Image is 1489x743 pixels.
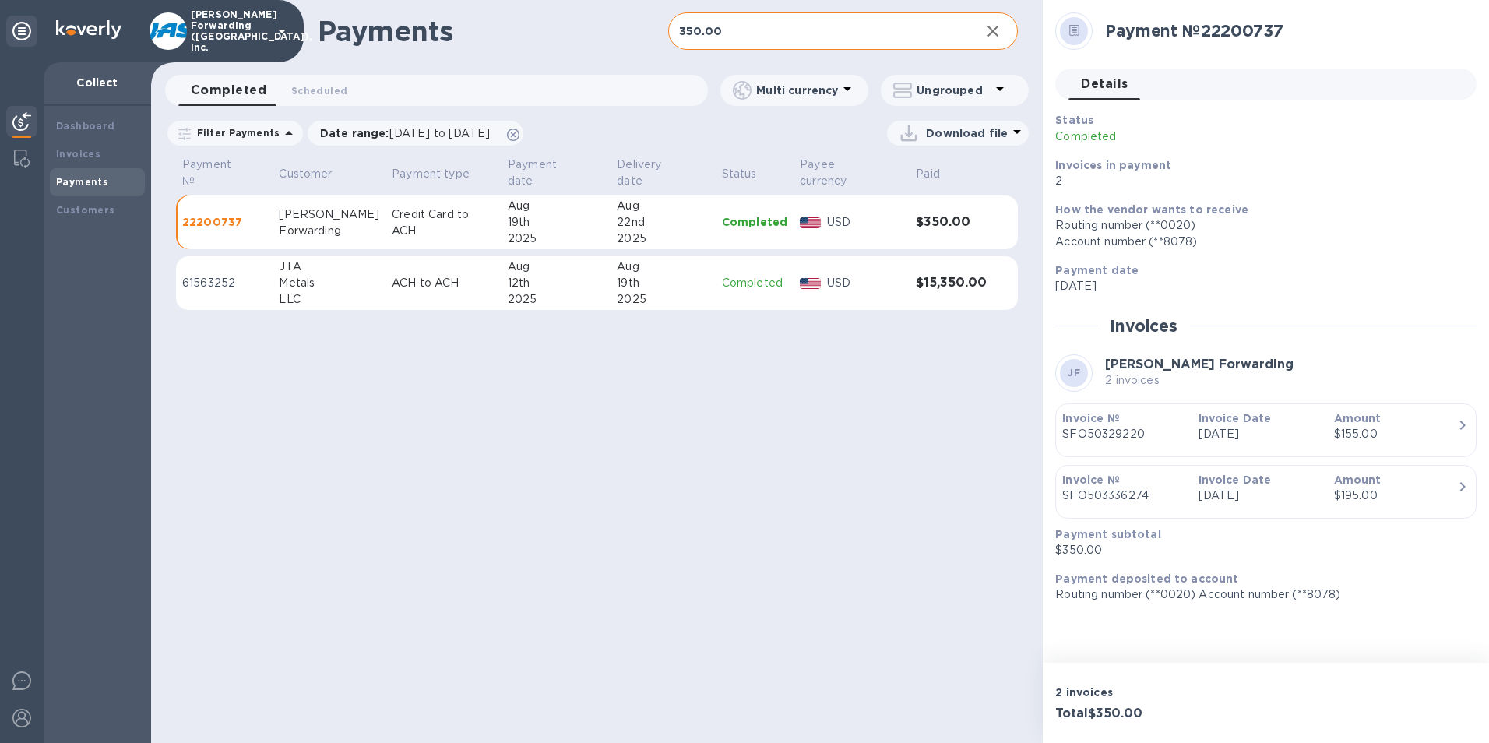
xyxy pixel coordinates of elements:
[392,206,495,239] p: Credit Card to ACH
[916,166,940,182] p: Paid
[291,83,347,99] span: Scheduled
[1055,203,1248,216] b: How the vendor wants to receive
[1105,372,1294,389] p: 2 invoices
[508,275,604,291] div: 12th
[182,214,266,230] p: 22200737
[1334,474,1382,486] b: Amount
[279,275,379,291] div: Metals
[508,231,604,247] div: 2025
[508,198,604,214] div: Aug
[1068,367,1080,379] b: JF
[1055,403,1477,457] button: Invoice №SFO50329220Invoice Date[DATE]Amount$155.00
[617,214,709,231] div: 22nd
[318,15,668,48] h1: Payments
[1055,159,1171,171] b: Invoices in payment
[1055,542,1464,558] p: $350.00
[191,79,266,101] span: Completed
[56,20,121,39] img: Logo
[279,223,379,239] div: Forwarding
[1334,488,1457,504] div: $195.00
[1055,129,1328,145] p: Completed
[800,217,821,228] img: USD
[1055,572,1238,585] b: Payment deposited to account
[56,176,108,188] b: Payments
[1062,474,1119,486] b: Invoice №
[1199,474,1272,486] b: Invoice Date
[617,275,709,291] div: 19th
[392,166,490,182] span: Payment type
[800,278,821,289] img: USD
[1055,706,1259,721] h3: Total $350.00
[617,157,709,189] span: Delivery date
[392,275,495,291] p: ACH to ACH
[722,166,777,182] span: Status
[56,148,100,160] b: Invoices
[508,291,604,308] div: 2025
[916,215,987,230] h3: $350.00
[508,214,604,231] div: 19th
[1055,278,1464,294] p: [DATE]
[617,259,709,275] div: Aug
[916,166,960,182] span: Paid
[308,121,523,146] div: Date range:[DATE] to [DATE]
[1334,426,1457,442] div: $155.00
[1055,685,1259,700] p: 2 invoices
[1055,173,1464,189] p: 2
[56,204,115,216] b: Customers
[1062,488,1185,504] p: SFO503336274
[279,166,352,182] span: Customer
[1062,412,1119,424] b: Invoice №
[916,276,987,291] h3: $15,350.00
[191,9,269,53] p: [PERSON_NAME] Forwarding ([GEOGRAPHIC_DATA]), Inc.
[279,259,379,275] div: JTA
[1081,73,1128,95] span: Details
[279,206,379,223] div: [PERSON_NAME]
[1199,488,1322,504] p: [DATE]
[182,275,266,291] p: 61563252
[182,157,266,189] span: Payment №
[827,214,904,231] p: USD
[56,120,115,132] b: Dashboard
[1055,234,1464,250] div: Account number (**8078)
[279,291,379,308] div: LLC
[617,231,709,247] div: 2025
[1055,586,1464,603] p: Routing number (**0020) Account number (**8078)
[389,127,490,139] span: [DATE] to [DATE]
[917,83,991,98] p: Ungrouped
[1055,264,1139,276] b: Payment date
[1334,412,1382,424] b: Amount
[1055,217,1464,234] div: Routing number (**0020)
[722,166,757,182] p: Status
[1105,21,1464,40] h2: Payment № 22200737
[1110,316,1177,336] h2: Invoices
[800,157,883,189] p: Payee currency
[1055,114,1093,126] b: Status
[722,275,787,291] p: Completed
[320,125,498,141] p: Date range :
[508,157,584,189] p: Payment date
[508,259,604,275] div: Aug
[617,198,709,214] div: Aug
[827,275,904,291] p: USD
[1199,412,1272,424] b: Invoice Date
[756,83,838,98] p: Multi currency
[182,157,246,189] p: Payment №
[191,126,280,139] p: Filter Payments
[617,157,688,189] p: Delivery date
[1055,528,1160,541] b: Payment subtotal
[392,166,470,182] p: Payment type
[926,125,1008,141] p: Download file
[800,157,903,189] span: Payee currency
[1105,357,1294,371] b: [PERSON_NAME] Forwarding
[617,291,709,308] div: 2025
[279,166,332,182] p: Customer
[1062,426,1185,442] p: SFO50329220
[722,214,787,230] p: Completed
[56,75,139,90] p: Collect
[508,157,604,189] span: Payment date
[1055,465,1477,519] button: Invoice №SFO503336274Invoice Date[DATE]Amount$195.00
[1199,426,1322,442] p: [DATE]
